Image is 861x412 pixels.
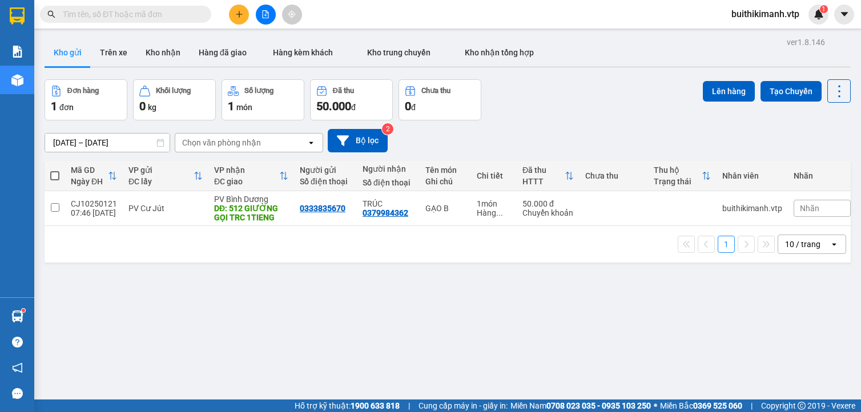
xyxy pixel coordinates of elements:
span: buithikimanh.vtp [722,7,808,21]
strong: 0369 525 060 [693,401,742,410]
button: Trên xe [91,39,136,66]
div: buithikimanh.vtp [722,204,782,213]
button: Số lượng1món [222,79,304,120]
div: PV Cư Jút [128,204,203,213]
button: file-add [256,5,276,25]
img: logo-vxr [10,7,25,25]
span: question-circle [12,337,23,348]
img: warehouse-icon [11,74,23,86]
span: file-add [261,10,269,18]
svg: open [307,138,316,147]
div: CJ10250121 [71,199,117,208]
strong: 1900 633 818 [351,401,400,410]
div: Chuyển khoản [522,208,574,217]
span: đ [351,103,356,112]
div: HTTT [522,177,565,186]
div: Nhãn [794,171,851,180]
button: Hàng đã giao [190,39,256,66]
span: đơn [59,103,74,112]
input: Tìm tên, số ĐT hoặc mã đơn [63,8,198,21]
span: aim [288,10,296,18]
div: Tên món [425,165,465,175]
span: kg [148,103,156,112]
div: Số điện thoại [300,177,351,186]
span: copyright [798,402,806,410]
div: VP gửi [128,165,194,175]
div: Số điện thoại [363,178,414,187]
button: Bộ lọc [328,129,388,152]
span: ... [496,208,503,217]
button: Chưa thu0đ [399,79,481,120]
span: Miền Bắc [660,399,742,412]
div: 1 món [477,199,511,208]
button: Kho nhận [136,39,190,66]
span: món [236,103,252,112]
span: 1 [822,5,826,13]
span: đ [411,103,416,112]
div: Mã GD [71,165,108,175]
div: Trạng thái [654,177,702,186]
div: Người nhận [363,164,414,173]
div: Khối lượng [156,87,191,95]
div: DĐ: 512 GIƯỜNG GỌI TRC 1TIENG [214,204,288,222]
th: Toggle SortBy [123,161,208,191]
div: Chi tiết [477,171,511,180]
button: Khối lượng0kg [133,79,216,120]
div: ĐC giao [214,177,279,186]
span: plus [235,10,243,18]
div: Ngày ĐH [71,177,108,186]
span: Nhãn [800,204,819,213]
div: ĐC lấy [128,177,194,186]
span: Kho nhận tổng hợp [465,48,534,57]
button: aim [282,5,302,25]
div: Thu hộ [654,165,702,175]
span: | [751,399,753,412]
span: Hàng kèm khách [273,48,333,57]
img: solution-icon [11,46,23,58]
span: 0 [405,99,411,113]
span: notification [12,362,23,373]
th: Toggle SortBy [648,161,717,191]
button: Lên hàng [703,81,755,102]
th: Toggle SortBy [65,161,123,191]
div: ver 1.8.146 [787,36,825,49]
svg: open [830,240,839,249]
span: 0 [139,99,146,113]
div: TRÚC [363,199,414,208]
div: 10 / trang [785,239,820,250]
th: Toggle SortBy [208,161,294,191]
sup: 2 [382,123,393,135]
span: message [12,388,23,399]
button: caret-down [834,5,854,25]
div: VP nhận [214,165,279,175]
img: icon-new-feature [814,9,824,19]
th: Toggle SortBy [517,161,580,191]
div: 50.000 đ [522,199,574,208]
button: Đã thu50.000đ [310,79,393,120]
sup: 1 [820,5,828,13]
div: Chọn văn phòng nhận [182,137,261,148]
div: PV Bình Dương [214,195,288,204]
span: Miền Nam [510,399,651,412]
div: Số lượng [244,87,273,95]
button: plus [229,5,249,25]
div: Chưa thu [585,171,642,180]
div: 07:46 [DATE] [71,208,117,217]
div: 0379984362 [363,208,408,217]
div: GẠO B [425,204,465,213]
span: search [47,10,55,18]
span: caret-down [839,9,850,19]
input: Select a date range. [45,134,170,152]
div: Hàng thông thường [477,208,511,217]
div: Đơn hàng [67,87,99,95]
div: Đã thu [333,87,354,95]
button: Kho gửi [45,39,91,66]
button: Tạo Chuyến [761,81,822,102]
div: Đã thu [522,165,565,175]
div: Nhân viên [722,171,782,180]
span: 1 [51,99,57,113]
sup: 1 [22,309,25,312]
span: 50.000 [316,99,351,113]
span: 1 [228,99,234,113]
span: Hỗ trợ kỹ thuật: [295,399,400,412]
